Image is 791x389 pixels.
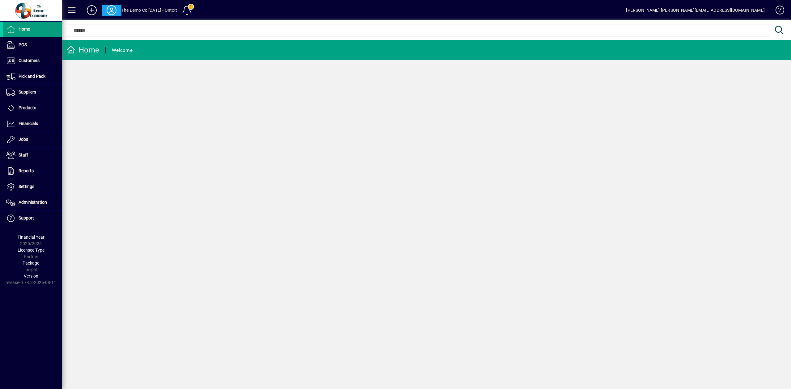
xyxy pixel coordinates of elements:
span: Administration [19,200,47,205]
div: Home [66,45,99,55]
a: Knowledge Base [771,1,783,21]
button: Add [82,5,102,16]
a: Settings [3,179,62,194]
span: Version [24,274,38,278]
a: Support [3,211,62,226]
a: Reports [3,163,62,179]
div: The Demo Co [DATE] - Ontoit [121,5,177,15]
a: Customers [3,53,62,69]
a: Staff [3,148,62,163]
a: Pick and Pack [3,69,62,84]
span: Jobs [19,137,28,142]
span: Staff [19,153,28,157]
span: Pick and Pack [19,74,45,79]
span: Support [19,215,34,220]
span: Package [23,261,39,266]
span: POS [19,42,27,47]
a: Financials [3,116,62,132]
div: [PERSON_NAME] [PERSON_NAME][EMAIL_ADDRESS][DOMAIN_NAME] [626,5,765,15]
a: Suppliers [3,85,62,100]
span: Settings [19,184,34,189]
span: Customers [19,58,40,63]
a: Products [3,100,62,116]
span: Products [19,105,36,110]
a: Jobs [3,132,62,147]
span: Licensee Type [18,248,44,253]
a: Administration [3,195,62,210]
span: Home [19,27,30,31]
span: Reports [19,168,34,173]
span: Financial Year [18,235,44,240]
a: POS [3,37,62,53]
span: Suppliers [19,90,36,94]
span: Financials [19,121,38,126]
button: Profile [102,5,121,16]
